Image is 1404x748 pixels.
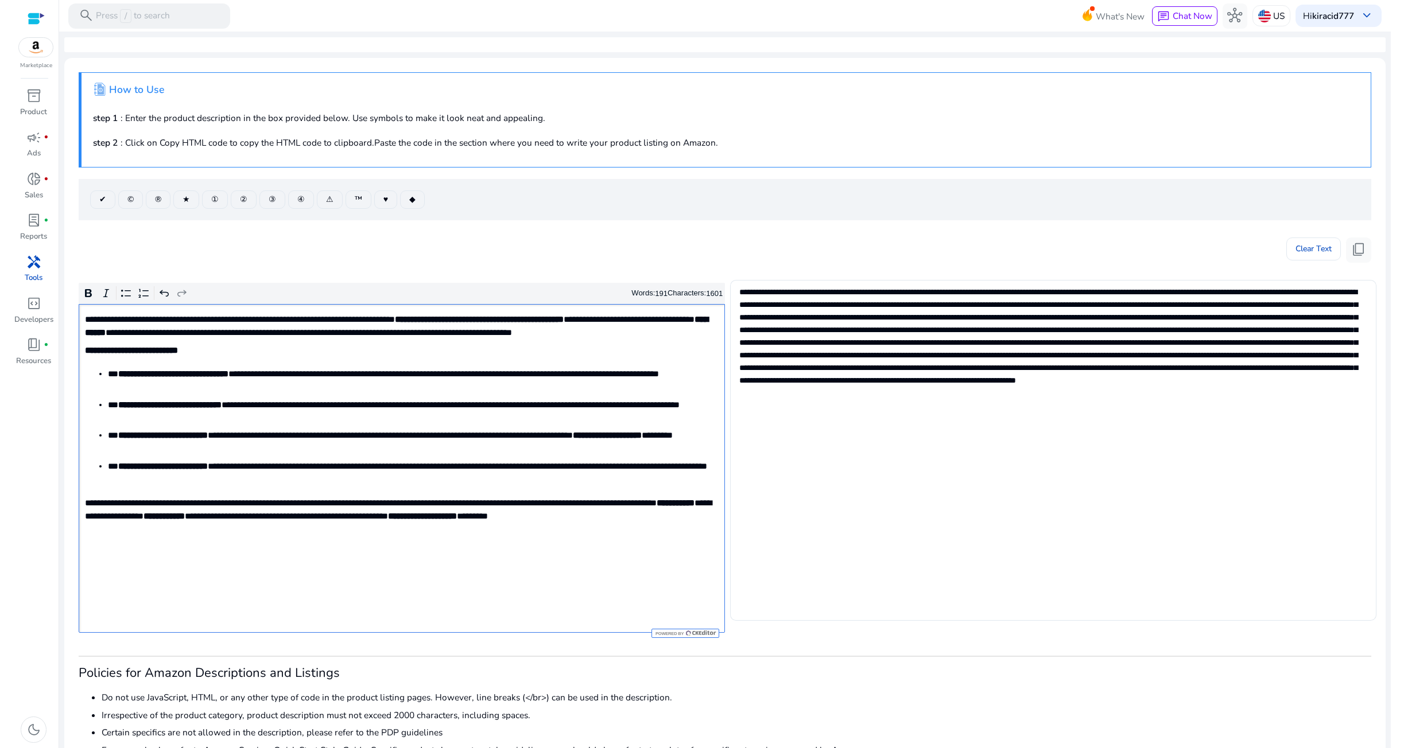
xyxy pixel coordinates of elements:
[118,190,143,209] button: ©
[1152,6,1217,26] button: chatChat Now
[1296,237,1332,260] span: Clear Text
[409,193,416,205] span: ◆
[231,190,257,209] button: ②
[27,148,41,159] p: Ads
[44,342,49,348] span: fiber_manual_record
[13,294,54,335] a: code_blocksDevelopers
[1286,237,1341,260] button: Clear Text
[297,193,305,205] span: ④
[326,193,333,205] span: ⚠
[19,38,53,57] img: amazon.svg
[400,190,425,209] button: ◆
[13,211,54,252] a: lab_profilefiber_manual_recordReports
[102,708,1371,722] li: Irrespective of the product category, product description must not exceed 2000 characters, includ...
[16,356,51,367] p: Resources
[26,172,41,186] span: donut_small
[1157,10,1170,23] span: chat
[202,190,228,209] button: ①
[120,9,131,23] span: /
[20,107,47,118] p: Product
[14,314,53,326] p: Developers
[13,335,54,376] a: book_4fiber_manual_recordResources
[1303,11,1354,20] p: Hi
[93,111,1359,124] p: : Enter the product description in the box provided below. Use symbols to make it look neat and a...
[44,218,49,223] span: fiber_manual_record
[44,135,49,140] span: fiber_manual_record
[1312,10,1354,22] b: kiracid777
[25,272,42,284] p: Tools
[13,252,54,293] a: handymanTools
[1273,6,1285,26] p: US
[26,130,41,145] span: campaign
[1351,242,1366,257] span: content_copy
[79,304,725,633] div: Rich Text Editor. Editing area: main. Press Alt+0 for help.
[93,136,1359,149] p: : Click on Copy HTML code to copy the HTML code to clipboard.Paste the code in the section where ...
[44,177,49,182] span: fiber_manual_record
[654,631,684,636] span: Powered by
[183,193,190,205] span: ★
[269,193,276,205] span: ③
[211,193,219,205] span: ①
[346,190,371,209] button: ™
[317,190,343,209] button: ⚠
[90,190,115,209] button: ✔
[383,193,388,205] span: ♥
[173,190,199,209] button: ★
[706,289,723,298] label: 1601
[13,86,54,127] a: inventory_2Product
[20,231,47,243] p: Reports
[25,190,43,201] p: Sales
[1173,10,1212,22] span: Chat Now
[155,193,161,205] span: ®
[288,190,314,209] button: ④
[146,190,170,209] button: ®
[26,88,41,103] span: inventory_2
[655,289,668,298] label: 191
[1223,3,1248,29] button: hub
[240,193,247,205] span: ②
[374,190,397,209] button: ♥
[1227,8,1242,23] span: hub
[79,283,725,305] div: Editor toolbar
[93,112,118,124] b: step 1
[13,169,54,211] a: donut_smallfiber_manual_recordSales
[102,691,1371,704] li: Do not use JavaScript, HTML, or any other type of code in the product listing pages. However, lin...
[631,286,723,301] div: Words: Characters:
[109,84,164,96] h4: How to Use
[1096,6,1145,26] span: What's New
[102,726,1371,739] li: Certain specifics are not allowed in the description, please refer to the PDP guidelines
[355,193,362,205] span: ™
[79,665,1371,680] h3: Policies for Amazon Descriptions and Listings
[96,9,170,23] p: Press to search
[99,193,106,205] span: ✔
[26,255,41,270] span: handyman
[26,722,41,737] span: dark_mode
[79,8,94,23] span: search
[26,296,41,311] span: code_blocks
[1258,10,1271,22] img: us.svg
[26,213,41,228] span: lab_profile
[20,61,52,70] p: Marketplace
[127,193,134,205] span: ©
[1346,237,1371,263] button: content_copy
[1359,8,1374,23] span: keyboard_arrow_down
[26,337,41,352] span: book_4
[259,190,285,209] button: ③
[93,137,118,149] b: step 2
[13,127,54,169] a: campaignfiber_manual_recordAds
